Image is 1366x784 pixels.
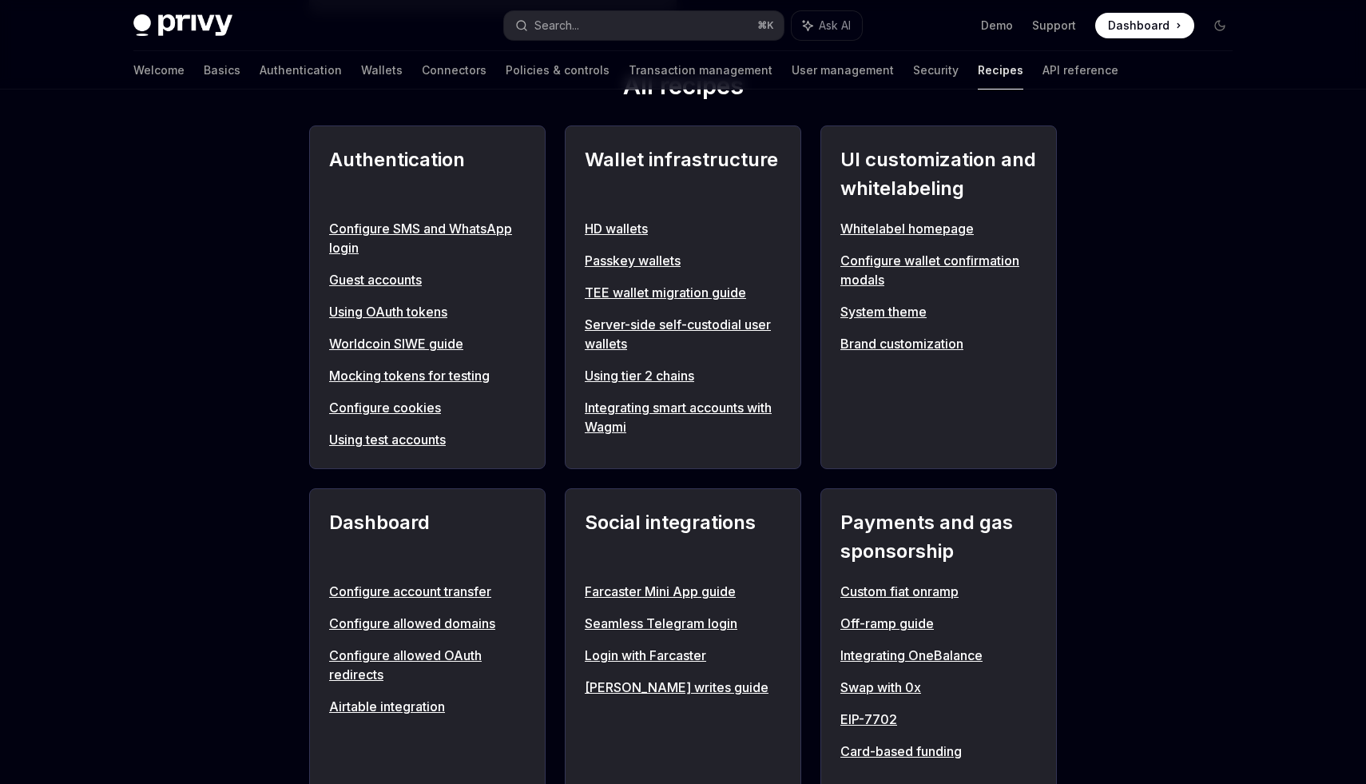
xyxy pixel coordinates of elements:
a: Dashboard [1095,13,1194,38]
a: Mocking tokens for testing [329,366,526,385]
span: Ask AI [819,18,851,34]
a: Basics [204,51,240,90]
a: Configure wallet confirmation modals [840,251,1037,289]
a: EIP-7702 [840,710,1037,729]
a: TEE wallet migration guide [585,283,781,302]
button: Search...⌘K [504,11,784,40]
span: ⌘ K [757,19,774,32]
h2: UI customization and whitelabeling [840,145,1037,203]
a: Transaction management [629,51,772,90]
a: Configure allowed domains [329,614,526,633]
a: Seamless Telegram login [585,614,781,633]
a: Demo [981,18,1013,34]
h2: Dashboard [329,508,526,566]
a: Configure cookies [329,398,526,417]
h2: Social integrations [585,508,781,566]
span: Dashboard [1108,18,1169,34]
a: Swap with 0x [840,678,1037,697]
div: Search... [534,16,579,35]
a: Using OAuth tokens [329,302,526,321]
a: Configure SMS and WhatsApp login [329,219,526,257]
a: Custom fiat onramp [840,582,1037,601]
a: Whitelabel homepage [840,219,1037,238]
h2: Payments and gas sponsorship [840,508,1037,566]
a: Login with Farcaster [585,646,781,665]
a: Authentication [260,51,342,90]
a: Security [913,51,959,90]
a: Welcome [133,51,185,90]
h2: Authentication [329,145,526,203]
a: System theme [840,302,1037,321]
a: Configure account transfer [329,582,526,601]
h2: Wallet infrastructure [585,145,781,203]
a: API reference [1042,51,1118,90]
a: Farcaster Mini App guide [585,582,781,601]
a: Connectors [422,51,486,90]
a: Support [1032,18,1076,34]
a: Integrating OneBalance [840,646,1037,665]
a: Integrating smart accounts with Wagmi [585,398,781,436]
a: Guest accounts [329,270,526,289]
a: Using tier 2 chains [585,366,781,385]
a: Passkey wallets [585,251,781,270]
button: Toggle dark mode [1207,13,1233,38]
a: Using test accounts [329,430,526,449]
a: [PERSON_NAME] writes guide [585,678,781,697]
a: Policies & controls [506,51,610,90]
a: Card-based funding [840,742,1037,761]
a: HD wallets [585,219,781,238]
a: Configure allowed OAuth redirects [329,646,526,684]
img: dark logo [133,14,232,37]
a: Airtable integration [329,697,526,716]
a: Brand customization [840,334,1037,353]
a: User management [792,51,894,90]
button: Ask AI [792,11,862,40]
a: Worldcoin SIWE guide [329,334,526,353]
a: Wallets [361,51,403,90]
a: Off-ramp guide [840,614,1037,633]
a: Server-side self-custodial user wallets [585,315,781,353]
a: Recipes [978,51,1023,90]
